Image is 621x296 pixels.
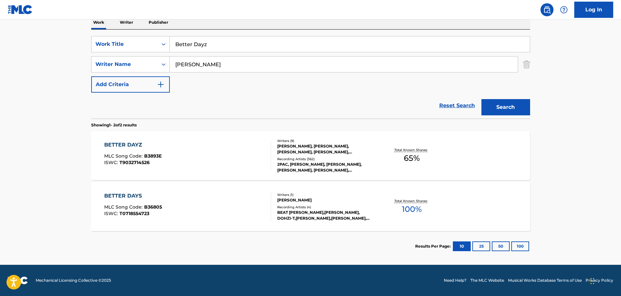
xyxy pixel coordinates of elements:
a: BETTER DAYZMLC Song Code:B3893EISWC:T9032714526Writers (9)[PERSON_NAME], [PERSON_NAME], [PERSON_N... [91,131,530,180]
div: BETTER DAYS [104,192,162,200]
a: Log In [574,2,613,18]
img: logo [8,277,28,284]
p: Total Known Shares: [394,148,429,152]
p: Total Known Shares: [394,199,429,203]
div: Work Title [95,40,154,48]
img: 9d2ae6d4665cec9f34b9.svg [157,81,165,88]
button: 100 [511,241,529,251]
div: Recording Artists ( 362 ) [277,157,375,161]
div: Writer Name [95,60,154,68]
span: 100 % [402,203,422,215]
div: Writers ( 1 ) [277,192,375,197]
span: T9032714526 [119,160,150,165]
button: Search [481,99,530,115]
a: Musical Works Database Terms of Use [508,277,582,283]
p: Work [91,16,106,29]
button: 50 [492,241,510,251]
span: ISWC : [104,211,119,216]
span: ISWC : [104,160,119,165]
button: 25 [472,241,490,251]
a: Public Search [540,3,553,16]
div: Help [557,3,570,16]
span: B36805 [144,204,162,210]
img: search [543,6,551,14]
div: Drag [590,271,594,291]
span: MLC Song Code : [104,204,144,210]
div: [PERSON_NAME], [PERSON_NAME], [PERSON_NAME], [PERSON_NAME], [PERSON_NAME], [PERSON_NAME], [PERSON... [277,143,375,155]
a: Need Help? [444,277,466,283]
form: Search Form [91,36,530,119]
p: Writer [118,16,135,29]
a: Privacy Policy [586,277,613,283]
p: Publisher [147,16,170,29]
div: [PERSON_NAME] [277,197,375,203]
img: Delete Criterion [523,56,530,72]
span: 65 % [404,152,420,164]
div: Writers ( 9 ) [277,138,375,143]
button: Add Criteria [91,76,170,93]
span: Mechanical Licensing Collective © 2025 [36,277,111,283]
p: Results Per Page: [415,243,452,249]
button: 10 [453,241,471,251]
img: help [560,6,568,14]
div: BEAT [PERSON_NAME],[PERSON_NAME], DOHZI-T,[PERSON_NAME],[PERSON_NAME], BEAT [PERSON_NAME],[PERSON... [277,210,375,221]
img: MLC Logo [8,5,33,14]
p: Showing 1 - 2 of 2 results [91,122,137,128]
span: MLC Song Code : [104,153,144,159]
div: BETTER DAYZ [104,141,162,149]
span: B3893E [144,153,162,159]
a: Reset Search [436,98,478,113]
span: T0718554723 [119,211,149,216]
a: The MLC Website [470,277,504,283]
iframe: Chat Widget [589,265,621,296]
div: 2PAC, [PERSON_NAME], [PERSON_NAME], [PERSON_NAME], [PERSON_NAME], [PERSON_NAME], [PERSON_NAME], [... [277,161,375,173]
a: BETTER DAYSMLC Song Code:B36805ISWC:T0718554723Writers (1)[PERSON_NAME]Recording Artists (4)BEAT ... [91,182,530,231]
div: Recording Artists ( 4 ) [277,205,375,210]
